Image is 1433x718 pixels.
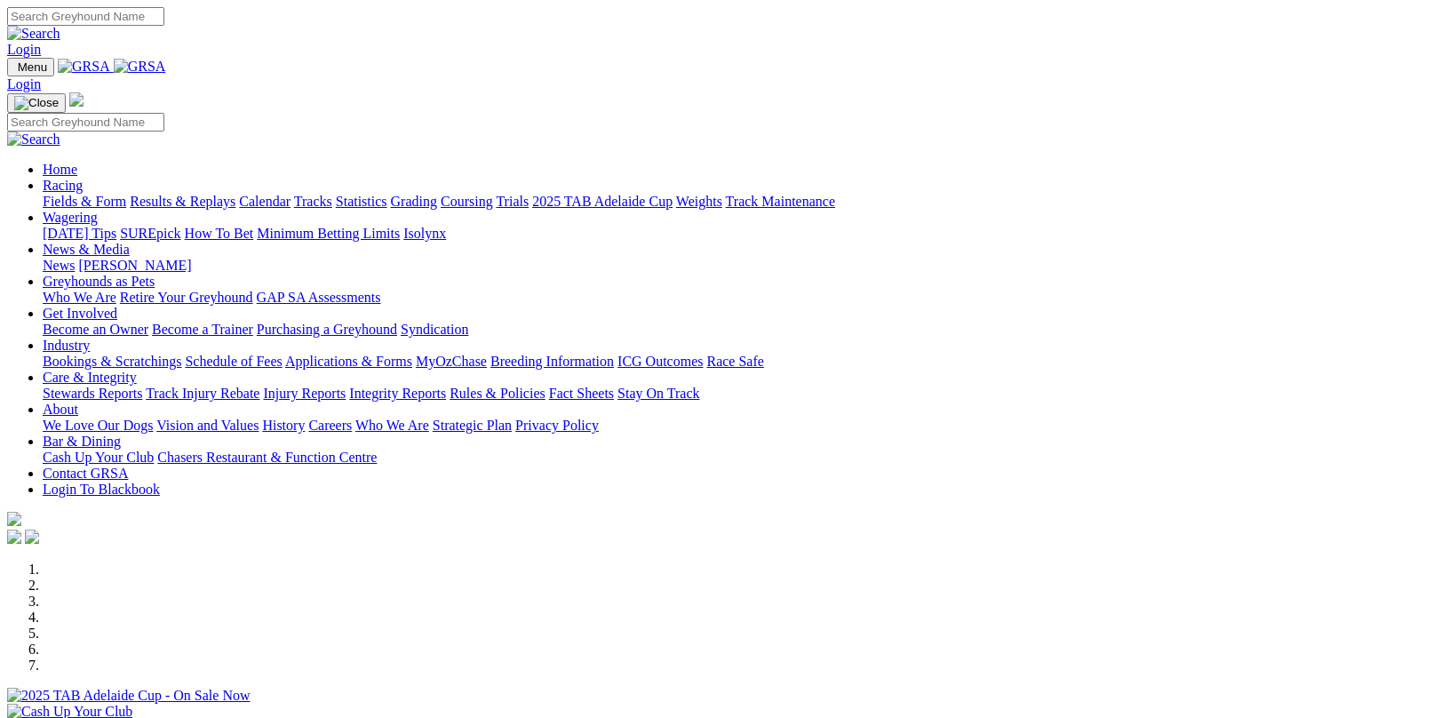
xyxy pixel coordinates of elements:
a: News [43,258,75,273]
a: Stay On Track [617,386,699,401]
a: History [262,418,305,433]
a: Become an Owner [43,322,148,337]
div: Greyhounds as Pets [43,290,1426,306]
img: GRSA [58,59,110,75]
a: Race Safe [706,354,763,369]
a: Careers [308,418,352,433]
div: Care & Integrity [43,386,1426,402]
a: About [43,402,78,417]
a: Statistics [336,194,387,209]
img: twitter.svg [25,530,39,544]
a: MyOzChase [416,354,487,369]
a: Isolynx [403,226,446,241]
a: Applications & Forms [285,354,412,369]
a: Chasers Restaurant & Function Centre [157,450,377,465]
div: About [43,418,1426,434]
a: 2025 TAB Adelaide Cup [532,194,673,209]
input: Search [7,113,164,132]
a: Wagering [43,210,98,225]
a: Fact Sheets [549,386,614,401]
div: Racing [43,194,1426,210]
a: Stewards Reports [43,386,142,401]
div: Wagering [43,226,1426,242]
a: Care & Integrity [43,370,137,385]
span: Menu [18,60,47,74]
a: Login [7,42,41,57]
a: Greyhounds as Pets [43,274,155,289]
a: Privacy Policy [515,418,599,433]
a: Industry [43,338,90,353]
a: Breeding Information [490,354,614,369]
a: Integrity Reports [349,386,446,401]
a: Home [43,162,77,177]
div: Get Involved [43,322,1426,338]
a: We Love Our Dogs [43,418,153,433]
a: Injury Reports [263,386,346,401]
a: [DATE] Tips [43,226,116,241]
img: logo-grsa-white.png [7,512,21,526]
a: Results & Replays [130,194,235,209]
img: Search [7,26,60,42]
a: Bar & Dining [43,434,121,449]
input: Search [7,7,164,26]
a: Become a Trainer [152,322,253,337]
a: Tracks [294,194,332,209]
a: Trials [496,194,529,209]
img: Search [7,132,60,148]
a: How To Bet [185,226,254,241]
a: Coursing [441,194,493,209]
a: Calendar [239,194,291,209]
a: SUREpick [120,226,180,241]
a: Schedule of Fees [185,354,282,369]
a: Who We Are [355,418,429,433]
a: Login To Blackbook [43,482,160,497]
a: Who We Are [43,290,116,305]
a: Get Involved [43,306,117,321]
a: Cash Up Your Club [43,450,154,465]
a: Rules & Policies [450,386,545,401]
a: Login [7,76,41,92]
a: Racing [43,178,83,193]
a: Minimum Betting Limits [257,226,400,241]
a: Fields & Form [43,194,126,209]
a: Purchasing a Greyhound [257,322,397,337]
button: Toggle navigation [7,93,66,113]
img: Close [14,96,59,110]
a: Weights [676,194,722,209]
div: News & Media [43,258,1426,274]
button: Toggle navigation [7,58,54,76]
img: 2025 TAB Adelaide Cup - On Sale Now [7,688,251,704]
a: Syndication [401,322,468,337]
a: Track Injury Rebate [146,386,259,401]
a: Bookings & Scratchings [43,354,181,369]
a: Vision and Values [156,418,259,433]
a: Strategic Plan [433,418,512,433]
a: News & Media [43,242,130,257]
img: logo-grsa-white.png [69,92,84,107]
a: [PERSON_NAME] [78,258,191,273]
img: facebook.svg [7,530,21,544]
div: Bar & Dining [43,450,1426,466]
img: GRSA [114,59,166,75]
a: Track Maintenance [726,194,835,209]
a: Grading [391,194,437,209]
a: ICG Outcomes [617,354,703,369]
div: Industry [43,354,1426,370]
a: Retire Your Greyhound [120,290,253,305]
a: Contact GRSA [43,466,128,481]
a: GAP SA Assessments [257,290,381,305]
